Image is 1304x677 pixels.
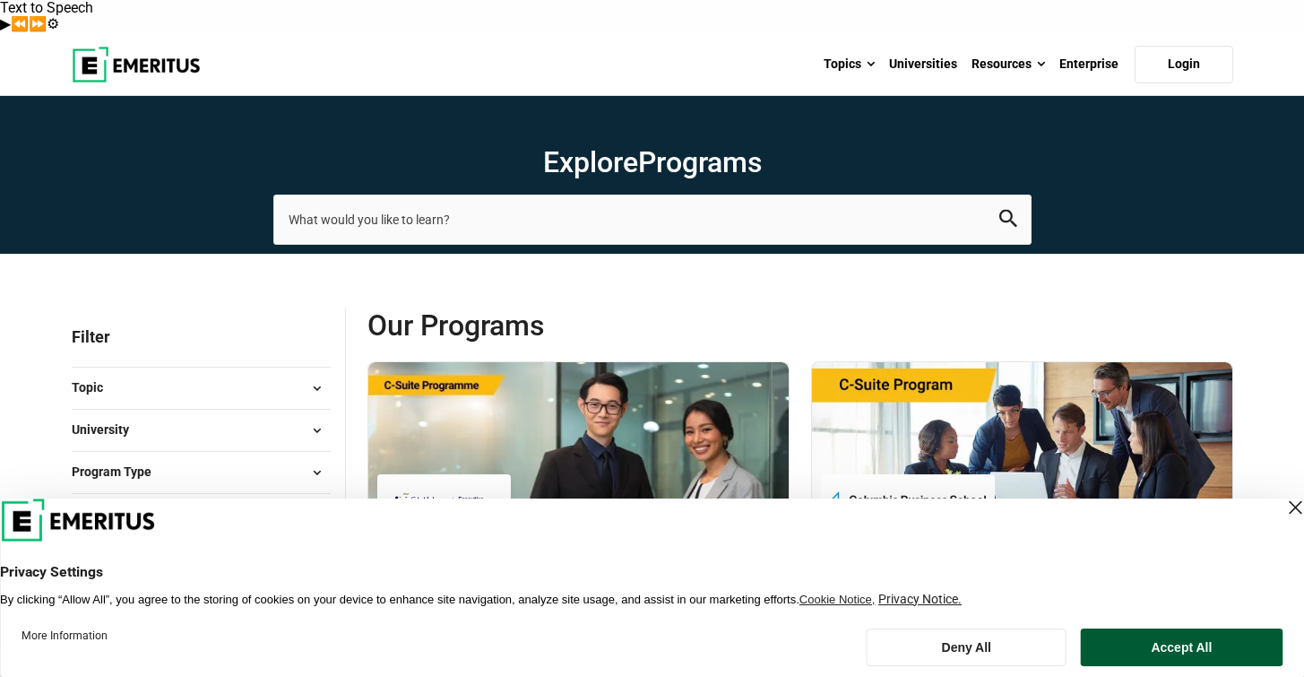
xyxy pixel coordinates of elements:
span: Our Programs [367,308,800,343]
a: search [999,214,1017,231]
button: search [999,210,1017,230]
a: Login [1135,46,1233,83]
button: Previous [11,17,29,31]
input: search-page [273,195,1032,245]
a: Enterprise [1052,33,1126,96]
button: Topic [72,375,331,402]
button: Settings [47,17,59,31]
span: Programs [638,145,762,179]
h1: Explore [273,144,1032,180]
span: University [72,420,143,439]
a: Resources [964,33,1052,96]
p: Filter [72,308,331,366]
img: Chief Financial Officer Program | Online Finance Course [812,362,1232,542]
button: University [72,417,331,444]
button: Program Type [72,459,331,486]
a: Finance Course by Columbia Business School Executive Education - September 29, 2025 Columbia Busi... [812,362,1232,655]
img: Singapore Management University [386,483,503,524]
span: Program Type [72,462,166,482]
button: Forward [29,17,47,31]
span: Topic [72,378,117,397]
a: Universities [882,33,964,96]
a: Leadership Course by Singapore Management University - September 29, 2025 Singapore Management Un... [368,362,789,655]
img: Columbia Business School Executive Education [830,483,986,524]
a: Topics [816,33,882,96]
img: Chief Executive Officer Programme | Online Leadership Course [368,362,789,542]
